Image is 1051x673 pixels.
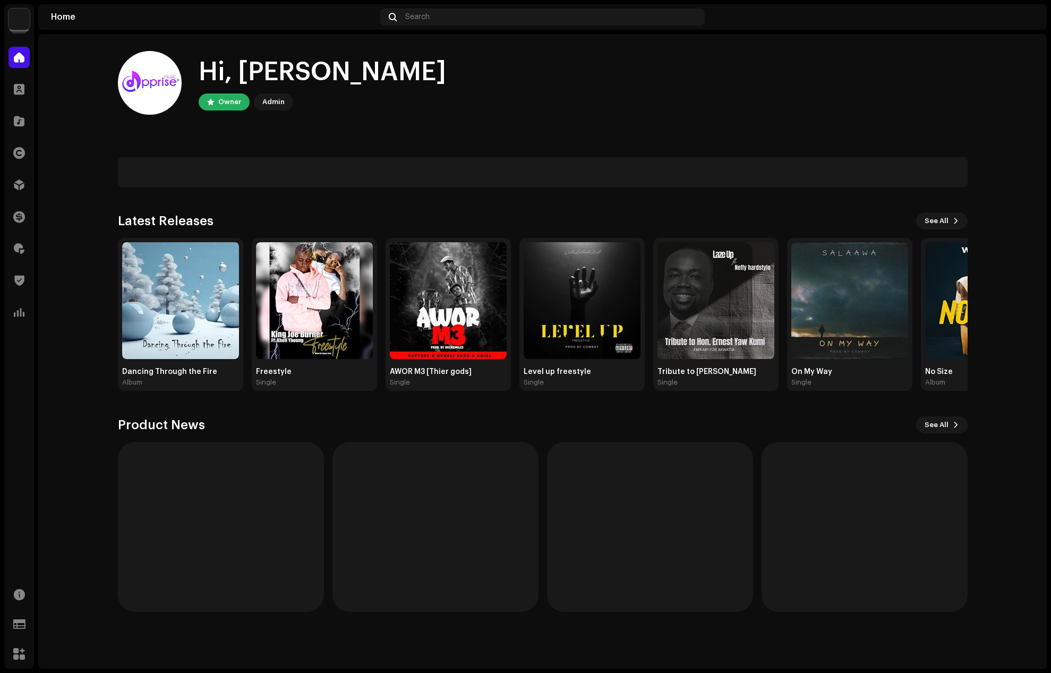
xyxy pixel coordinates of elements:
div: Hi, [PERSON_NAME] [199,55,446,89]
img: 1dd51458-092c-46b4-bb23-7387393a345d [657,242,774,359]
div: Album [925,378,945,387]
button: See All [916,416,968,433]
div: Level up freestyle [524,368,640,376]
img: eb8e7854-167f-432f-b929-ec4eb942a246 [122,242,239,359]
div: Album [122,378,142,387]
div: No Size [925,368,1042,376]
h3: Product News [118,416,205,433]
img: 1c16f3de-5afb-4452-805d-3f3454e20b1b [8,8,30,30]
img: 7b565052-af79-4c48-bc24-ac1409a6c5c6 [925,242,1042,359]
span: See All [925,210,949,232]
div: Single [524,378,544,387]
div: Owner [218,96,241,108]
span: See All [925,414,949,436]
div: Tribute to [PERSON_NAME] [657,368,774,376]
div: Home [51,13,376,21]
img: be8c3d68-27e7-4dd9-9d6f-a6d60143b073 [390,242,507,359]
div: On My Way [791,368,908,376]
div: Single [390,378,410,387]
div: Single [256,378,276,387]
img: bfd3e6b3-3b47-4f16-9eaa-9805b65f3210 [791,242,908,359]
button: See All [916,212,968,229]
div: Admin [262,96,285,108]
div: Single [791,378,811,387]
span: Search [405,13,430,21]
div: Single [657,378,678,387]
img: ba4c8d63-d355-4660-a1c7-ab79c3093548 [524,242,640,359]
div: Freestyle [256,368,373,376]
h3: Latest Releases [118,212,213,229]
img: 94355213-6620-4dec-931c-2264d4e76804 [118,51,182,115]
div: Dancing Through the Fire [122,368,239,376]
div: AWOR M3 [Thier gods] [390,368,507,376]
img: eddc55b7-af4b-4565-9c08-b1854e84c804 [256,242,373,359]
img: 94355213-6620-4dec-931c-2264d4e76804 [1017,8,1034,25]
